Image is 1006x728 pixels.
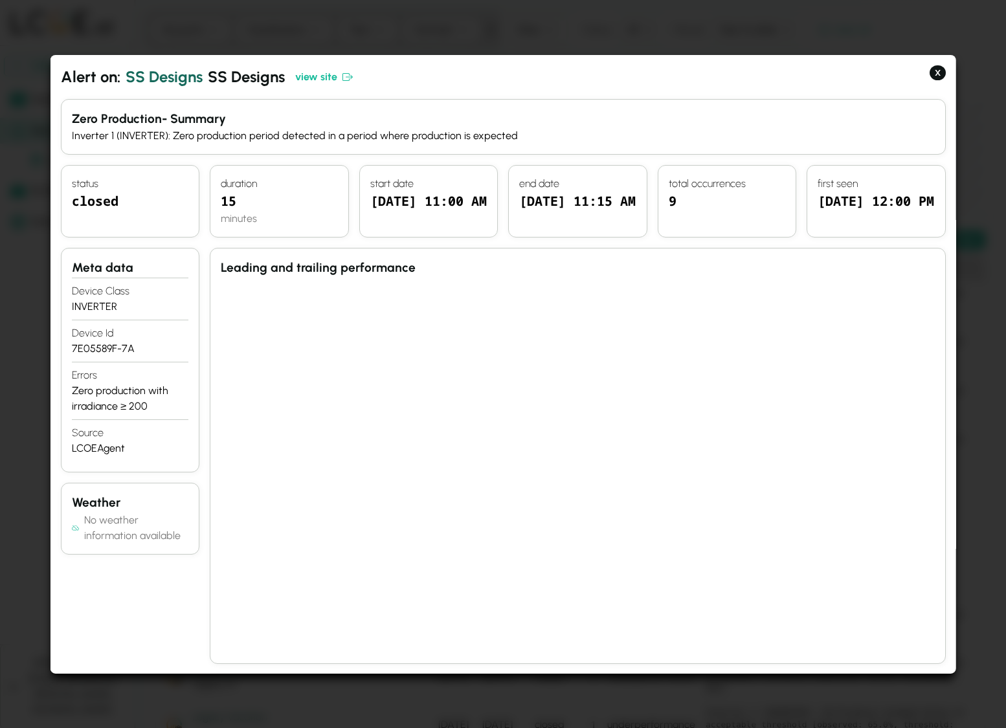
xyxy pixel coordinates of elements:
div: [DATE] 11:00 AM [370,192,487,226]
h4: Source [72,425,188,441]
h2: Alert on: SS Designs [61,65,946,88]
div: closed [72,192,188,226]
div: 15 [221,192,337,211]
div: minutes [221,211,337,226]
div: No weather information available [84,513,189,544]
h3: - Summary [72,109,935,128]
h4: total occurrences [668,176,785,192]
h4: start date [370,176,487,192]
span: SS Designs [126,65,203,88]
div: INVERTER [72,299,188,314]
h3: Weather [72,494,188,513]
h4: errors [72,368,188,383]
div: 7E05589F-7A [72,341,188,357]
button: X [929,65,945,80]
h4: end date [519,176,636,192]
div: [DATE] 11:15 AM [519,192,636,226]
div: LCOEAgent [72,441,188,456]
h4: first seen [818,176,934,192]
div: [DATE] 12:00 PM [818,192,934,226]
h3: Leading and trailing performance [221,259,934,278]
div: Inverter 1 (INVERTER): Zero production period detected in a period where production is expected [72,128,935,144]
h4: device id [72,325,188,341]
div: Zero production with irradiance ≥ 200 [72,383,188,414]
h3: Meta data [72,259,188,278]
h4: device class [72,283,188,299]
div: 9 [668,192,785,226]
h4: duration [221,176,337,192]
span: zero production [72,111,162,126]
h4: status [72,176,188,192]
a: view site [295,69,353,84]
